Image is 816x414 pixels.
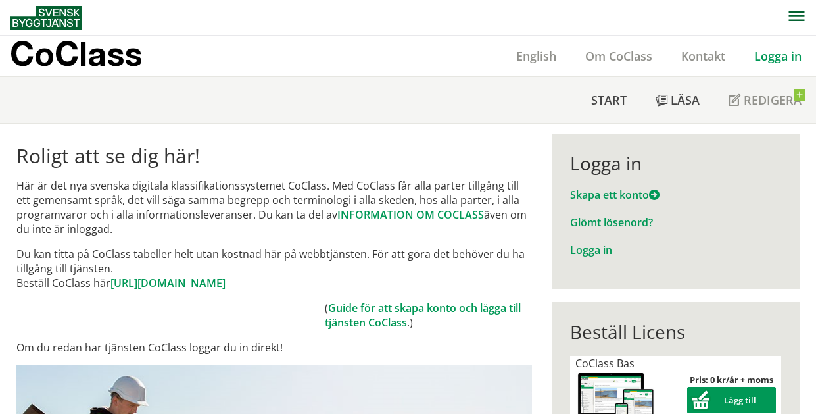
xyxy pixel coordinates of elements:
[10,36,170,76] a: CoClass
[570,215,653,230] a: Glömt lösenord?
[671,92,700,108] span: Läsa
[570,188,660,202] a: Skapa ett konto
[16,340,532,355] p: Om du redan har tjänsten CoClass loggar du in direkt!
[10,46,142,61] p: CoClass
[16,178,532,236] p: Här är det nya svenska digitala klassifikationssystemet CoClass. Med CoClass får alla parter till...
[337,207,484,222] a: INFORMATION OM COCLASS
[10,6,82,30] img: Svensk Byggtjänst
[591,92,627,108] span: Start
[570,152,781,174] div: Logga in
[110,276,226,290] a: [URL][DOMAIN_NAME]
[687,387,776,413] button: Lägg till
[570,321,781,343] div: Beställ Licens
[577,77,641,123] a: Start
[16,144,532,168] h1: Roligt att se dig här!
[641,77,714,123] a: Läsa
[570,243,612,257] a: Logga in
[16,247,532,290] p: Du kan titta på CoClass tabeller helt utan kostnad här på webbtjänsten. För att göra det behöver ...
[690,374,773,386] strong: Pris: 0 kr/år + moms
[502,48,571,64] a: English
[740,48,816,64] a: Logga in
[575,356,635,371] span: CoClass Bas
[325,301,532,330] td: ( .)
[571,48,667,64] a: Om CoClass
[325,301,521,330] a: Guide för att skapa konto och lägga till tjänsten CoClass
[687,394,776,406] a: Lägg till
[667,48,740,64] a: Kontakt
